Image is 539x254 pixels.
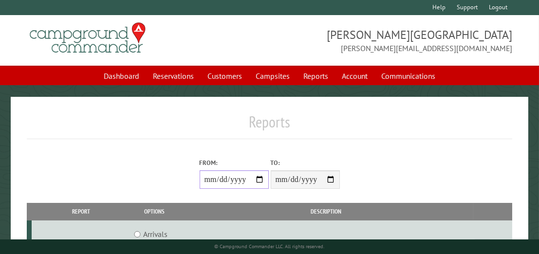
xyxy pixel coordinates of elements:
img: tab_keywords_by_traffic_grey.svg [97,56,105,64]
a: Dashboard [98,67,145,85]
img: tab_domain_overview_orange.svg [26,56,34,64]
a: Reservations [147,67,200,85]
th: Description [179,203,473,220]
a: Reports [297,67,334,85]
th: Report [32,203,130,220]
label: From: [200,158,269,167]
img: logo_orange.svg [16,16,23,23]
div: Keywords by Traffic [108,57,164,64]
a: Campsites [250,67,296,85]
a: Customers [202,67,248,85]
div: Domain Overview [37,57,87,64]
span: [PERSON_NAME][GEOGRAPHIC_DATA] [PERSON_NAME][EMAIL_ADDRESS][DOMAIN_NAME] [270,27,512,54]
div: v 4.0.25 [27,16,48,23]
th: Options [130,203,179,220]
label: To: [271,158,340,167]
a: Communications [375,67,441,85]
img: website_grey.svg [16,25,23,33]
a: Account [336,67,373,85]
img: Campground Commander [27,19,149,57]
small: © Campground Commander LLC. All rights reserved. [215,243,325,250]
div: Domain: [DOMAIN_NAME] [25,25,107,33]
h1: Reports [27,112,512,139]
label: Arrivals [143,228,167,240]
